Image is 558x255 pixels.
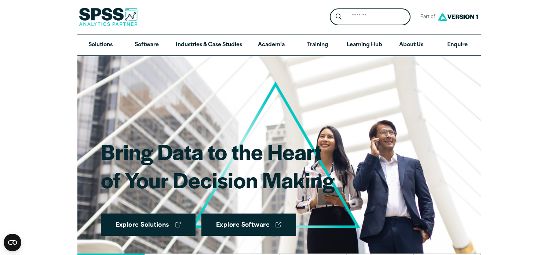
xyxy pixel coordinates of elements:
[77,34,481,56] nav: Desktop version of site main menu
[4,234,21,251] button: Open CMP widget
[77,34,124,56] a: Solutions
[416,12,436,22] span: Part of
[248,34,294,56] a: Academia
[434,34,481,56] a: Enquire
[330,8,411,26] form: Site Header Search Form
[124,34,170,56] a: Software
[336,14,342,20] svg: Search magnifying glass icon
[294,34,340,56] a: Training
[436,10,480,23] img: Version1 Logo
[201,214,296,236] a: Explore Software
[79,8,138,26] img: SPSS Analytics Partner
[341,34,388,56] a: Learning Hub
[101,137,335,194] h1: Bring Data to the Heart of Your Decision Making
[101,214,196,236] a: Explore Solutions
[388,34,434,56] a: About Us
[332,10,345,24] button: Search magnifying glass icon
[170,34,248,56] a: Industries & Case Studies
